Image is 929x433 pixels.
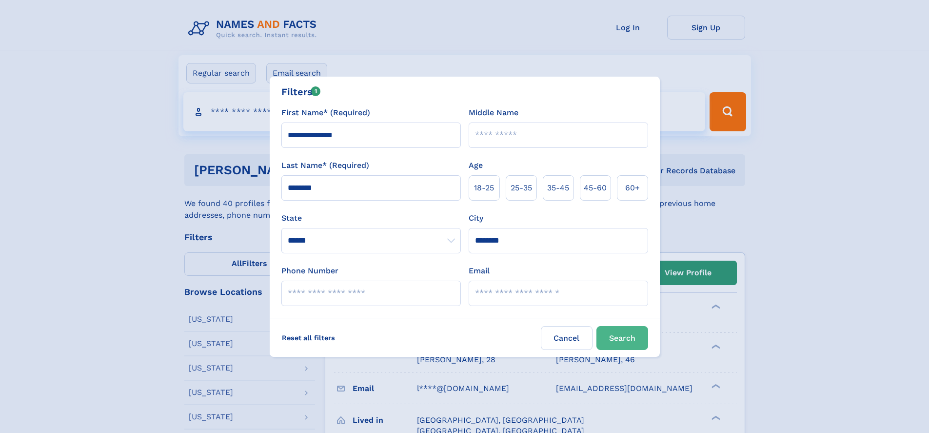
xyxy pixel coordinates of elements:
[281,84,321,99] div: Filters
[469,212,483,224] label: City
[281,265,338,277] label: Phone Number
[474,182,494,194] span: 18‑25
[276,326,341,350] label: Reset all filters
[584,182,607,194] span: 45‑60
[281,160,369,171] label: Last Name* (Required)
[541,326,593,350] label: Cancel
[511,182,532,194] span: 25‑35
[469,160,483,171] label: Age
[596,326,648,350] button: Search
[625,182,640,194] span: 60+
[469,107,518,119] label: Middle Name
[469,265,490,277] label: Email
[281,107,370,119] label: First Name* (Required)
[281,212,461,224] label: State
[547,182,569,194] span: 35‑45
